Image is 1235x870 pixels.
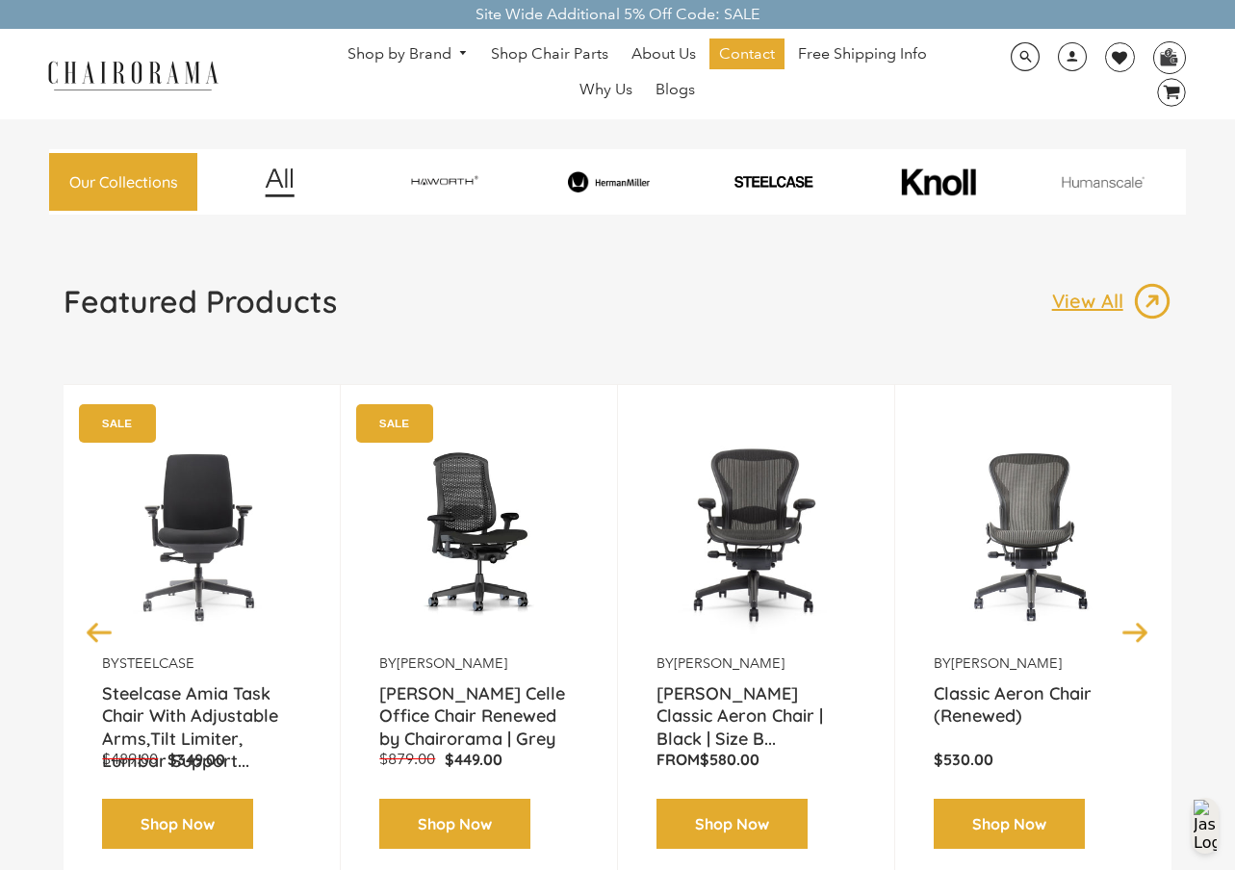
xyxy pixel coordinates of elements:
a: Blogs [646,74,705,105]
img: image_7_14f0750b-d084-457f-979a-a1ab9f6582c4.png [365,167,524,196]
img: image_10_1.png [859,166,1017,196]
img: image_8_173eb7e0-7579-41b4-bc8e-4ba0b8ba93e8.png [529,171,688,192]
img: Classic Aeron Chair (Renewed) - chairorama [934,414,1133,654]
span: $349.00 [167,750,225,769]
a: Why Us [570,74,642,105]
text: SALE [379,417,409,429]
p: by [102,654,301,673]
text: SALE [102,417,132,429]
a: View All [1052,282,1171,320]
a: Contact [709,38,785,69]
span: Shop Chair Parts [491,44,608,64]
a: [PERSON_NAME] [674,654,785,672]
img: Herman Miller Classic Aeron Chair | Black | Size B (Renewed) - chairorama [656,414,856,654]
img: image_12.png [226,167,333,197]
span: $489.00 [102,750,158,768]
a: Herman Miller Classic Aeron Chair | Black | Size B (Renewed) - chairorama Herman Miller Classic A... [656,414,856,654]
p: by [934,654,1133,673]
span: $580.00 [700,750,759,769]
a: Shop Now [656,799,808,850]
a: Herman Miller Celle Office Chair Renewed by Chairorama | Grey - chairorama Herman Miller Celle Of... [379,414,579,654]
a: Amia Chair by chairorama.com Renewed Amia Chair chairorama.com [102,414,301,654]
img: image_11.png [1023,176,1182,189]
img: WhatsApp_Image_2024-07-12_at_16.23.01.webp [1154,42,1184,71]
a: Free Shipping Info [788,38,937,69]
span: $530.00 [934,750,993,769]
a: Shop Now [934,799,1085,850]
a: Featured Products [64,282,337,336]
span: Blogs [656,80,695,100]
a: [PERSON_NAME] Classic Aeron Chair | Black | Size B... [656,682,856,730]
button: Next [1119,615,1152,649]
h1: Featured Products [64,282,337,320]
nav: DesktopNavigation [311,38,963,110]
img: Herman Miller Celle Office Chair Renewed by Chairorama | Grey - chairorama [379,414,579,654]
span: $879.00 [379,750,435,768]
img: image_13.png [1133,282,1171,320]
a: Shop Now [102,799,253,850]
p: by [656,654,856,673]
a: Shop Now [379,799,530,850]
a: Shop Chair Parts [481,38,618,69]
p: From [656,750,856,770]
a: [PERSON_NAME] Celle Office Chair Renewed by Chairorama | Grey [379,682,579,730]
img: Amia Chair by chairorama.com [102,414,301,654]
a: Steelcase [119,654,194,672]
img: chairorama [37,58,229,91]
a: [PERSON_NAME] [397,654,507,672]
a: Steelcase Amia Task Chair With Adjustable Arms,Tilt Limiter, Lumbar Support... [102,682,301,730]
span: $449.00 [445,750,502,769]
a: Classic Aeron Chair (Renewed) [934,682,1133,730]
p: View All [1052,289,1133,314]
img: PHOTO-2024-07-09-00-53-10-removebg-preview.png [694,174,853,190]
p: by [379,654,579,673]
span: Why Us [579,80,632,100]
span: Contact [719,44,775,64]
button: Previous [83,615,116,649]
a: Our Collections [49,153,196,212]
a: [PERSON_NAME] [951,654,1062,672]
span: Free Shipping Info [798,44,927,64]
a: About Us [622,38,706,69]
a: Classic Aeron Chair (Renewed) - chairorama Classic Aeron Chair (Renewed) - chairorama [934,414,1133,654]
span: About Us [631,44,696,64]
a: Shop by Brand [338,39,478,69]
